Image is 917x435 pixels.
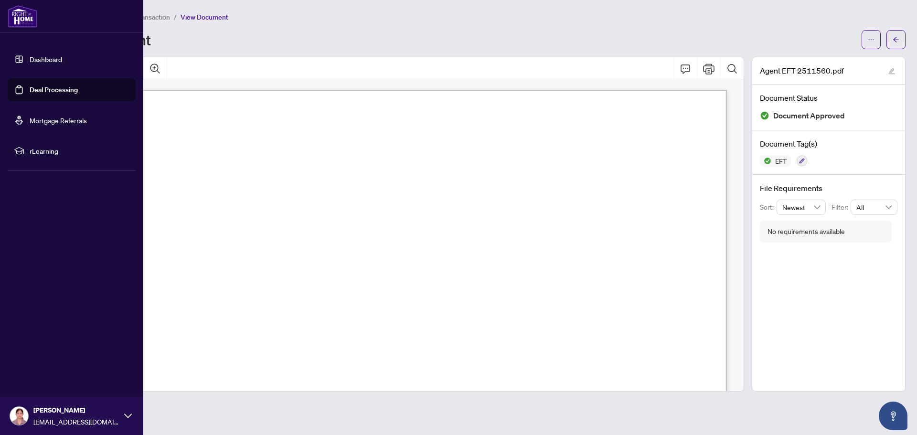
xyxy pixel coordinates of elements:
span: View Document [181,13,228,21]
span: edit [888,68,895,74]
p: Filter: [832,202,851,212]
span: All [856,200,892,214]
a: Deal Processing [30,85,78,94]
h4: Document Status [760,92,897,104]
a: Mortgage Referrals [30,116,87,125]
span: View Transaction [119,13,170,21]
span: ellipsis [868,36,874,43]
img: Profile Icon [10,407,28,425]
span: [PERSON_NAME] [33,405,119,415]
a: Dashboard [30,55,62,64]
span: EFT [771,158,791,164]
span: arrow-left [893,36,899,43]
span: Document Approved [773,109,845,122]
span: [EMAIL_ADDRESS][DOMAIN_NAME] [33,416,119,427]
h4: Document Tag(s) [760,138,897,149]
button: Open asap [879,402,907,430]
img: Document Status [760,111,769,120]
span: Newest [782,200,821,214]
p: Sort: [760,202,777,212]
span: Agent EFT 2511560.pdf [760,65,844,76]
img: Status Icon [760,155,771,167]
li: / [174,11,177,22]
span: rLearning [30,146,129,156]
img: logo [8,5,37,28]
div: No requirements available [768,226,845,237]
h4: File Requirements [760,182,897,194]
